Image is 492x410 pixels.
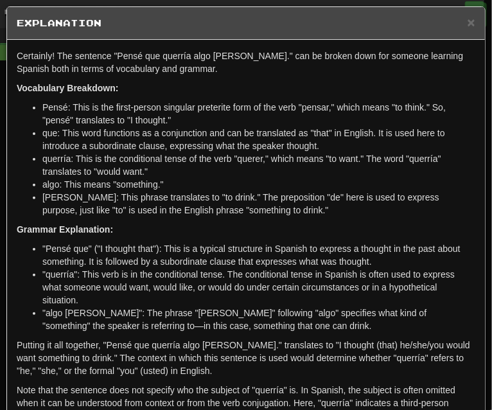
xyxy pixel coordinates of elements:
[468,15,475,29] button: Close
[17,17,475,30] h5: Explanation
[42,101,475,127] li: Pensé: This is the first-person singular preterite form of the verb "pensar," which means "to thi...
[42,127,475,152] li: que: This word functions as a conjunction and can be translated as "that" in English. It is used ...
[468,15,475,30] span: ×
[42,307,475,332] li: "algo [PERSON_NAME]": The phrase "[PERSON_NAME]" following "algo" specifies what kind of "somethi...
[42,191,475,217] li: [PERSON_NAME]: This phrase translates to "to drink." The preposition "de" here is used to express...
[42,268,475,307] li: "querría": This verb is in the conditional tense. The conditional tense in Spanish is often used ...
[17,224,113,235] strong: Grammar Explanation:
[42,178,475,191] li: algo: This means "something."
[17,83,118,93] strong: Vocabulary Breakdown:
[17,49,475,75] p: Certainly! The sentence "Pensé que querría algo [PERSON_NAME]." can be broken down for someone le...
[42,242,475,268] li: "Pensé que" ("I thought that"): This is a typical structure in Spanish to express a thought in th...
[42,152,475,178] li: querría: This is the conditional tense of the verb "querer," which means "to want." The word "que...
[17,339,475,377] p: Putting it all together, "Pensé que querría algo [PERSON_NAME]." translates to "I thought (that) ...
